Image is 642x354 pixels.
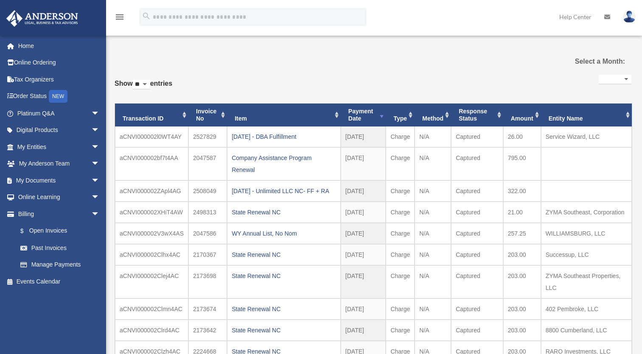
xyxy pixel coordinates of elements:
td: Captured [451,244,503,265]
td: N/A [415,147,451,180]
td: Captured [451,223,503,244]
td: 2047586 [188,223,227,244]
td: N/A [415,320,451,341]
td: 257.25 [503,223,541,244]
a: $Open Invoices [12,222,112,240]
a: My Entitiesarrow_drop_down [6,138,112,155]
td: Charge [386,202,415,223]
span: arrow_drop_down [91,155,108,173]
td: [DATE] [341,147,386,180]
th: Amount: activate to sort column ascending [503,104,541,126]
td: Captured [451,298,503,320]
td: Captured [451,147,503,180]
td: aCNVI000002ZApl4AG [115,180,188,202]
a: menu [115,15,125,22]
a: My Anderson Teamarrow_drop_down [6,155,112,172]
img: User Pic [623,11,636,23]
span: $ [25,226,29,236]
td: Charge [386,126,415,147]
td: Charge [386,298,415,320]
td: Charge [386,244,415,265]
td: 2173698 [188,265,227,298]
td: WILLIAMSBURG, LLC [541,223,632,244]
a: Manage Payments [12,256,112,273]
a: Order StatusNEW [6,88,112,105]
td: 2170367 [188,244,227,265]
div: WY Annual List, No Nom [232,228,336,239]
span: arrow_drop_down [91,105,108,122]
a: Platinum Q&Aarrow_drop_down [6,105,112,122]
a: Events Calendar [6,273,112,290]
td: 203.00 [503,320,541,341]
td: 203.00 [503,244,541,265]
th: Transaction ID: activate to sort column ascending [115,104,188,126]
i: search [142,11,151,21]
td: [DATE] [341,320,386,341]
span: arrow_drop_down [91,189,108,206]
select: Showentries [133,80,150,90]
td: [DATE] [341,298,386,320]
a: Online Ordering [6,54,112,71]
td: N/A [415,126,451,147]
td: 203.00 [503,265,541,298]
td: N/A [415,265,451,298]
td: 2498313 [188,202,227,223]
a: Billingarrow_drop_down [6,205,112,222]
td: N/A [415,180,451,202]
th: Payment Date: activate to sort column ascending [341,104,386,126]
td: aCNVI000002l0WT4AY [115,126,188,147]
td: aCNVI000002XHiT4AW [115,202,188,223]
th: Item: activate to sort column ascending [227,104,341,126]
td: N/A [415,223,451,244]
td: Charge [386,147,415,180]
td: aCNVI000002Clhx4AC [115,244,188,265]
td: Charge [386,223,415,244]
th: Entity Name: activate to sort column ascending [541,104,632,126]
div: NEW [49,90,67,103]
td: 2527829 [188,126,227,147]
td: N/A [415,298,451,320]
th: Type: activate to sort column ascending [386,104,415,126]
div: [DATE] - Unlimited LLC NC- FF + RA [232,185,336,197]
i: menu [115,12,125,22]
td: Charge [386,180,415,202]
span: arrow_drop_down [91,138,108,156]
div: State Renewal NC [232,303,336,315]
td: Charge [386,320,415,341]
td: 203.00 [503,298,541,320]
td: Charge [386,265,415,298]
a: Tax Organizers [6,71,112,88]
th: Method: activate to sort column ascending [415,104,451,126]
a: Home [6,37,112,54]
td: 21.00 [503,202,541,223]
a: Digital Productsarrow_drop_down [6,122,112,139]
td: ZYMA Southeast, Corporation [541,202,632,223]
td: 2047587 [188,147,227,180]
td: [DATE] [341,223,386,244]
td: ZYMA Southeast Properties, LLC [541,265,632,298]
td: 2173642 [188,320,227,341]
td: aCNVI000002Clmn4AC [115,298,188,320]
td: Captured [451,265,503,298]
td: [DATE] [341,244,386,265]
a: Online Learningarrow_drop_down [6,189,112,206]
div: State Renewal NC [232,249,336,261]
label: Show entries [115,78,172,98]
td: aCNVI000002bf7t4AA [115,147,188,180]
td: 26.00 [503,126,541,147]
td: [DATE] [341,126,386,147]
td: Captured [451,320,503,341]
td: 2508049 [188,180,227,202]
td: 795.00 [503,147,541,180]
span: arrow_drop_down [91,205,108,223]
span: arrow_drop_down [91,122,108,139]
td: Captured [451,126,503,147]
td: Service Wizard, LLC [541,126,632,147]
img: Anderson Advisors Platinum Portal [4,10,81,27]
td: Captured [451,180,503,202]
span: arrow_drop_down [91,172,108,189]
td: 8800 Cumberland, LLC [541,320,632,341]
td: Captured [451,202,503,223]
td: aCNVI000002Clej4AC [115,265,188,298]
td: Successup, LLC [541,244,632,265]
